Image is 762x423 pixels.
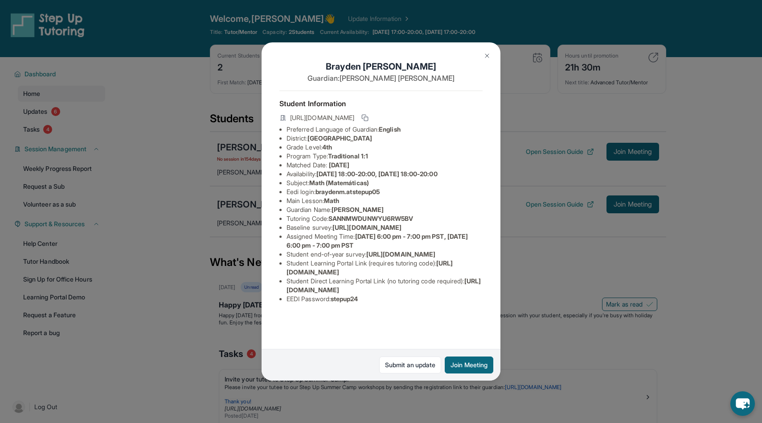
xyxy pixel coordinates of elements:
[287,294,483,303] li: EEDI Password :
[287,125,483,134] li: Preferred Language of Guardian:
[730,391,755,416] button: chat-button
[316,170,438,178] span: [DATE] 18:00-20:00, [DATE] 18:00-20:00
[307,134,372,142] span: [GEOGRAPHIC_DATA]
[290,113,354,122] span: [URL][DOMAIN_NAME]
[331,295,358,303] span: stepup24
[287,143,483,152] li: Grade Level:
[287,214,483,223] li: Tutoring Code :
[287,250,483,259] li: Student end-of-year survey :
[309,179,369,187] span: Math (Matemáticas)
[329,161,349,169] span: [DATE]
[379,125,401,133] span: English
[287,170,483,178] li: Availability:
[287,223,483,232] li: Baseline survey :
[483,52,491,59] img: Close Icon
[287,259,483,277] li: Student Learning Portal Link (requires tutoring code) :
[287,196,483,205] li: Main Lesson :
[287,187,483,196] li: Eedi login :
[328,215,413,222] span: SANNMWDUNWYU6RW5BV
[287,277,483,294] li: Student Direct Learning Portal Link (no tutoring code required) :
[279,60,483,73] h1: Brayden [PERSON_NAME]
[360,112,370,123] button: Copy link
[279,73,483,83] p: Guardian: [PERSON_NAME] [PERSON_NAME]
[287,152,483,161] li: Program Type:
[315,188,380,195] span: braydenm.atstepup05
[287,134,483,143] li: District:
[287,232,468,249] span: [DATE] 6:00 pm - 7:00 pm PST, [DATE] 6:00 pm - 7:00 pm PST
[366,250,435,258] span: [URL][DOMAIN_NAME]
[445,357,493,373] button: Join Meeting
[287,161,483,170] li: Matched Date:
[322,143,332,151] span: 4th
[287,178,483,187] li: Subject :
[287,205,483,214] li: Guardian Name :
[332,206,384,213] span: [PERSON_NAME]
[279,98,483,109] h4: Student Information
[332,224,401,231] span: [URL][DOMAIN_NAME]
[324,197,339,204] span: Math
[287,232,483,250] li: Assigned Meeting Time :
[379,357,441,373] a: Submit an update
[328,152,368,160] span: Traditional 1:1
